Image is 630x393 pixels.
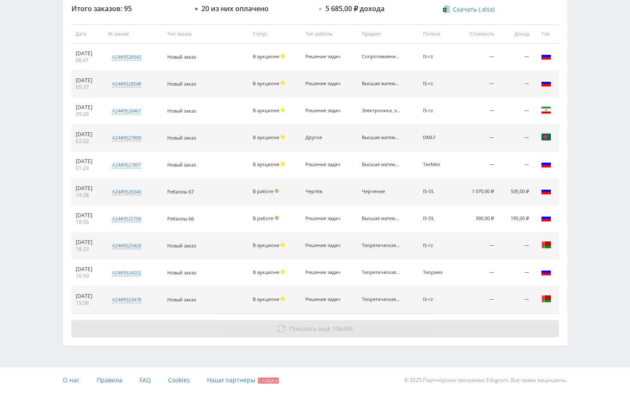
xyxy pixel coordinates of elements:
[207,376,255,384] span: Наши партнеры
[362,270,400,275] div: Теоретическая механика
[362,108,400,113] div: Электроника, электротехника, радиотехника
[281,297,285,301] span: Холд
[253,242,279,248] span: В аукционе
[167,215,194,222] span: Ребиллы 66
[455,232,498,259] td: —
[455,24,498,44] th: Стоимость
[358,24,419,44] th: Предмет
[168,376,190,384] span: Cookies
[76,138,100,145] div: 02:02
[253,134,279,140] span: В аукционе
[455,259,498,286] td: —
[305,216,344,221] div: Решение задач
[305,162,344,167] div: Решение задач
[423,189,451,194] div: IS-DL
[453,6,494,13] span: Скачать (.xlsx)
[423,108,451,113] div: IS-rz
[167,296,196,303] span: Новый заказ
[207,367,279,393] a: Наши партнеры Скидки
[63,376,80,384] span: О нас
[281,135,285,139] span: Холд
[541,78,551,88] img: rus.png
[76,192,100,199] div: 19:38
[362,189,400,194] div: Черчение
[305,297,344,302] div: Решение задач
[423,162,451,167] div: ТехМех
[76,239,100,246] div: [DATE]
[423,54,451,60] div: IS-rz
[63,367,80,393] a: О нас
[76,84,100,91] div: 05:37
[167,269,196,276] span: Новый заказ
[455,152,498,179] td: —
[253,215,273,221] span: В работе
[201,5,269,12] div: 20 из них оплачено
[443,5,494,14] a: Скачать (.xlsx)
[112,188,141,195] div: a24#9526340
[498,179,533,205] td: 535,00 ₽
[253,188,273,194] span: В работе
[455,98,498,125] td: —
[139,367,151,393] a: FAQ
[319,367,567,393] div: © 2025 Партнёрская программа Edugram. Все права защищены.
[301,24,358,44] th: Тип работы
[423,81,451,86] div: IS-rz
[498,232,533,259] td: —
[253,107,279,113] span: В аукционе
[76,219,100,226] div: 18:56
[455,44,498,71] td: —
[498,125,533,152] td: —
[290,325,353,333] span: из
[541,186,551,196] img: rus.png
[275,189,279,193] span: Подтвержден
[498,205,533,232] td: 195,00 ₽
[541,267,551,277] img: rus.png
[167,242,196,249] span: Новый заказ
[253,269,279,275] span: В аукционе
[167,107,196,114] span: Новый заказ
[97,367,122,393] a: Правила
[423,243,451,248] div: IS-rz
[112,215,141,222] div: a24#9525788
[498,24,533,44] th: Доход
[167,134,196,141] span: Новый заказ
[112,80,141,87] div: a24#9528548
[281,162,285,166] span: Холд
[281,81,285,85] span: Холд
[455,286,498,313] td: —
[541,105,551,115] img: irn.png
[281,243,285,247] span: Холд
[76,165,100,172] div: 01:24
[455,71,498,98] td: —
[76,266,100,273] div: [DATE]
[541,240,551,250] img: blr.png
[76,131,100,138] div: [DATE]
[253,296,279,302] span: В аукционе
[112,242,141,249] div: a24#9525428
[253,80,279,86] span: В аукционе
[423,216,451,221] div: IS-DL
[423,297,451,302] div: IS-rz
[112,107,141,114] div: a24#9528467
[281,108,285,112] span: Холд
[167,161,196,168] span: Новый заказ
[112,54,141,60] div: a24#9528943
[498,71,533,98] td: —
[112,134,141,141] div: a24#9527890
[362,54,400,60] div: Сопротивление материалов
[362,81,400,86] div: Высшая математика
[76,104,100,111] div: [DATE]
[305,108,344,113] div: Решение задач
[325,5,385,12] div: 5 685,00 ₽ дохода
[167,80,196,87] span: Новый заказ
[362,216,400,221] div: Высшая математика
[76,57,100,64] div: 06:41
[139,376,151,384] span: FAQ
[71,24,104,44] th: Дата
[443,5,450,13] img: xlsx
[258,378,279,384] span: Скидки
[305,135,344,140] div: Другое
[76,158,100,165] div: [DATE]
[541,213,551,223] img: rus.png
[167,188,194,195] span: Ребиллы 67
